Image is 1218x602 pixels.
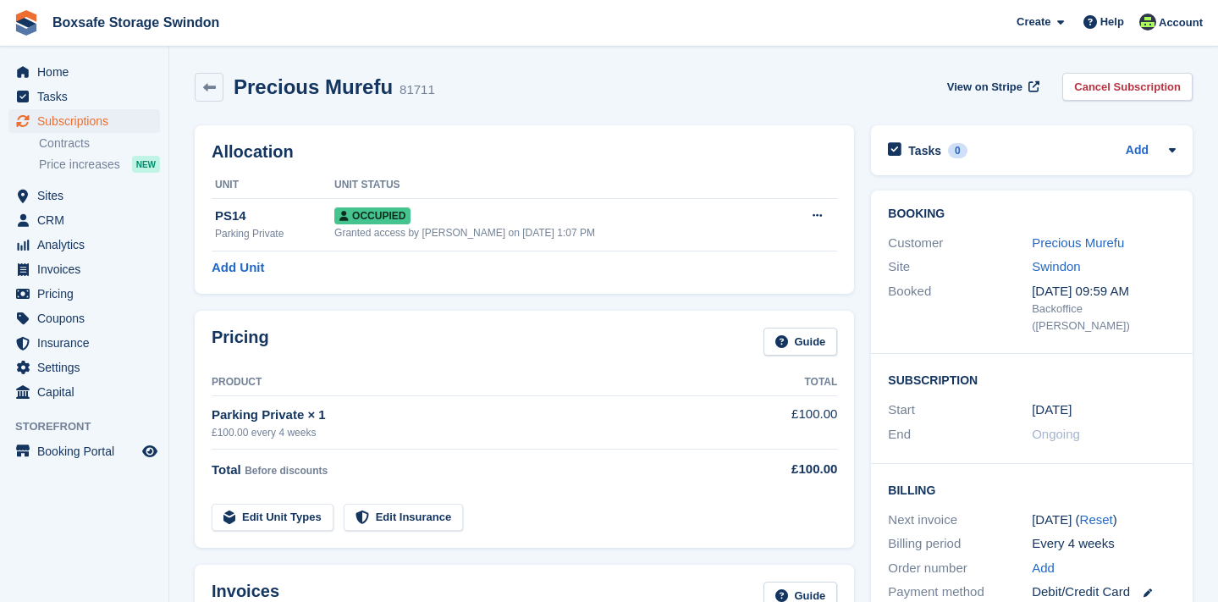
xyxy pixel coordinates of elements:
[888,282,1032,334] div: Booked
[37,184,139,207] span: Sites
[212,462,241,477] span: Total
[37,380,139,404] span: Capital
[37,331,139,355] span: Insurance
[212,504,333,532] a: Edit Unit Types
[1032,559,1055,578] a: Add
[37,257,139,281] span: Invoices
[8,356,160,379] a: menu
[1032,400,1072,420] time: 2025-04-14 00:00:00 UTC
[212,258,264,278] a: Add Unit
[8,282,160,306] a: menu
[212,369,741,396] th: Product
[8,331,160,355] a: menu
[215,207,334,226] div: PS14
[8,307,160,330] a: menu
[908,143,941,158] h2: Tasks
[1032,583,1176,602] div: Debit/Credit Card
[1032,534,1176,554] div: Every 4 weeks
[334,225,777,240] div: Granted access by [PERSON_NAME] on [DATE] 1:07 PM
[39,135,160,152] a: Contracts
[37,208,139,232] span: CRM
[8,233,160,257] a: menu
[888,257,1032,277] div: Site
[234,75,393,98] h2: Precious Murefu
[1032,259,1081,273] a: Swindon
[947,79,1022,96] span: View on Stripe
[8,85,160,108] a: menu
[741,369,837,396] th: Total
[940,73,1043,101] a: View on Stripe
[1080,512,1113,527] a: Reset
[1032,427,1080,441] span: Ongoing
[334,207,411,224] span: Occupied
[8,109,160,133] a: menu
[1159,14,1203,31] span: Account
[8,439,160,463] a: menu
[1139,14,1156,30] img: Julia Matthews
[37,307,139,330] span: Coupons
[741,395,837,449] td: £100.00
[888,511,1032,530] div: Next invoice
[15,418,168,435] span: Storefront
[8,380,160,404] a: menu
[14,10,39,36] img: stora-icon-8386f47178a22dfd0bd8f6a31ec36ba5ce8667c1dd55bd0f319d3a0aa187defe.svg
[37,85,139,108] span: Tasks
[8,60,160,84] a: menu
[741,460,837,479] div: £100.00
[245,465,328,477] span: Before discounts
[888,481,1176,498] h2: Billing
[888,534,1032,554] div: Billing period
[8,184,160,207] a: menu
[46,8,226,36] a: Boxsafe Storage Swindon
[212,328,269,356] h2: Pricing
[212,425,741,440] div: £100.00 every 4 weeks
[1032,235,1124,250] a: Precious Murefu
[8,257,160,281] a: menu
[888,559,1032,578] div: Order number
[37,60,139,84] span: Home
[39,157,120,173] span: Price increases
[37,356,139,379] span: Settings
[37,109,139,133] span: Subscriptions
[37,233,139,257] span: Analytics
[39,155,160,174] a: Price increases NEW
[888,371,1176,388] h2: Subscription
[763,328,838,356] a: Guide
[1100,14,1124,30] span: Help
[948,143,967,158] div: 0
[212,172,334,199] th: Unit
[37,439,139,463] span: Booking Portal
[1032,301,1176,334] div: Backoffice ([PERSON_NAME])
[1032,511,1176,530] div: [DATE] ( )
[1126,141,1149,161] a: Add
[888,400,1032,420] div: Start
[212,142,837,162] h2: Allocation
[1017,14,1050,30] span: Create
[215,226,334,241] div: Parking Private
[212,406,741,425] div: Parking Private × 1
[1032,282,1176,301] div: [DATE] 09:59 AM
[8,208,160,232] a: menu
[888,583,1032,602] div: Payment method
[344,504,464,532] a: Edit Insurance
[1062,73,1193,101] a: Cancel Subscription
[400,80,435,100] div: 81711
[888,207,1176,221] h2: Booking
[334,172,777,199] th: Unit Status
[140,441,160,461] a: Preview store
[37,282,139,306] span: Pricing
[132,156,160,173] div: NEW
[888,425,1032,445] div: End
[888,234,1032,253] div: Customer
